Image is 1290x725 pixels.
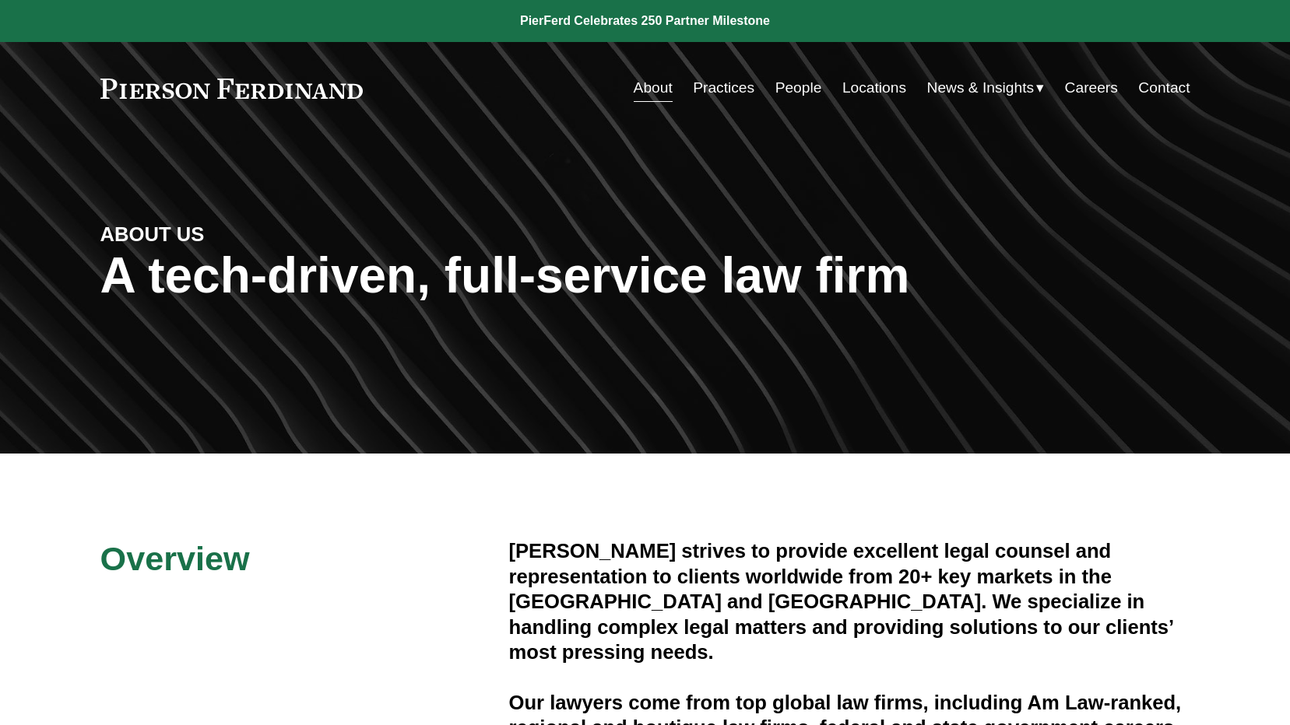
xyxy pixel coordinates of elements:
[927,75,1035,102] span: News & Insights
[634,73,673,103] a: About
[775,73,822,103] a: People
[100,223,205,245] strong: ABOUT US
[842,73,906,103] a: Locations
[1138,73,1190,103] a: Contact
[693,73,754,103] a: Practices
[100,247,1190,304] h1: A tech-driven, full-service law firm
[509,538,1190,664] h4: [PERSON_NAME] strives to provide excellent legal counsel and representation to clients worldwide ...
[1065,73,1118,103] a: Careers
[100,540,250,577] span: Overview
[927,73,1045,103] a: folder dropdown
